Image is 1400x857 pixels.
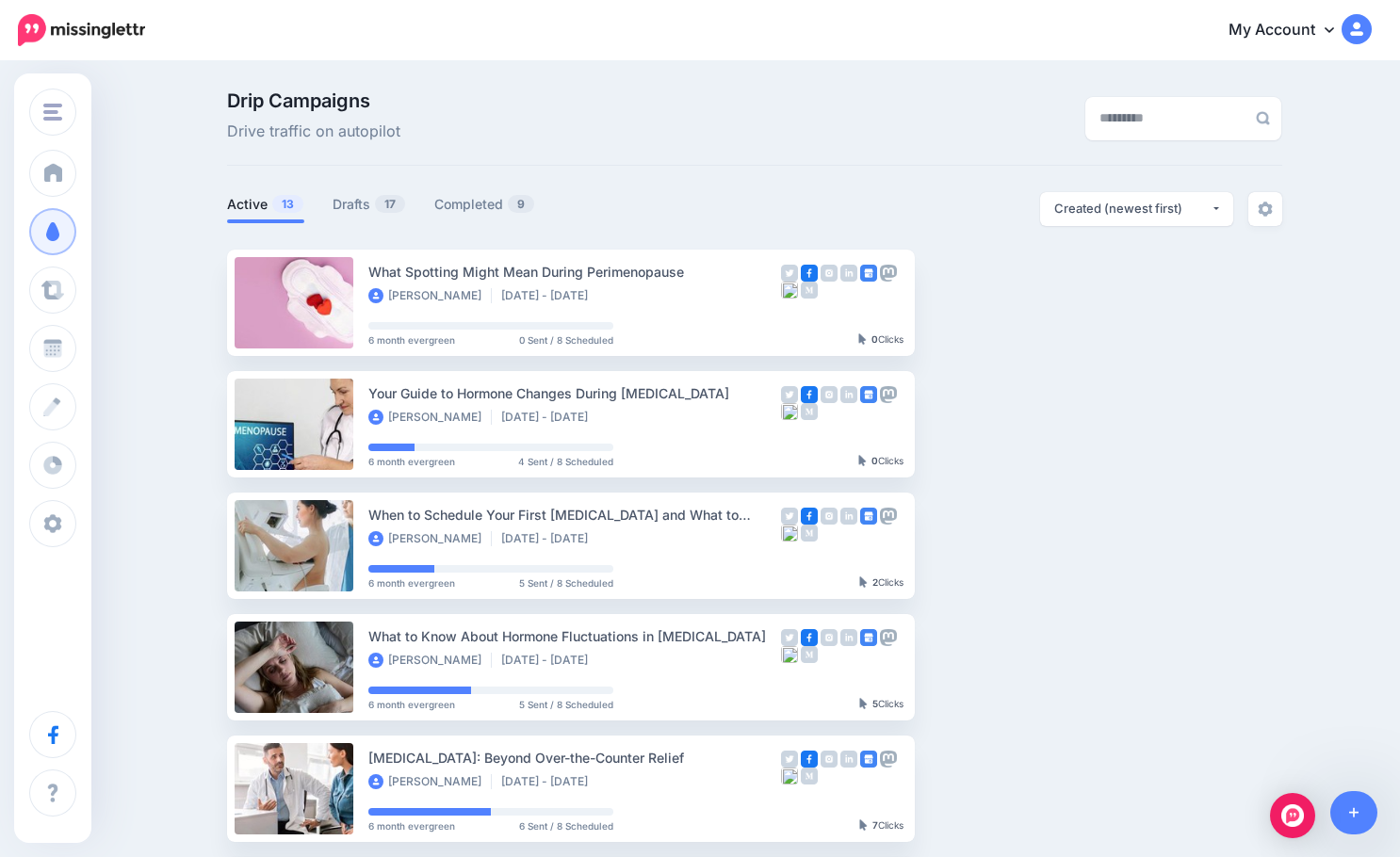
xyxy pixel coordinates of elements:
[368,288,492,303] li: [PERSON_NAME]
[368,625,781,647] div: What to Know About Hormone Fluctuations in [MEDICAL_DATA]
[840,386,857,403] img: linkedin-grey-square.png
[333,193,406,216] a: Drafts17
[519,700,613,709] span: 5 Sent / 8 Scheduled
[880,508,897,525] img: mastodon-grey-square.png
[859,698,868,709] img: pointer-grey-darker.png
[859,819,868,831] img: pointer-grey-darker.png
[508,195,534,213] span: 9
[860,751,877,768] img: google_business-square.png
[18,14,145,46] img: Missinglettr
[501,531,597,546] li: [DATE] - [DATE]
[821,265,838,282] img: instagram-grey-square.png
[859,820,903,832] div: Clicks
[1040,192,1233,226] button: Created (newest first)
[801,508,818,525] img: facebook-square.png
[860,386,877,403] img: google_business-square.png
[880,751,897,768] img: mastodon-grey-square.png
[872,576,878,588] b: 2
[880,265,897,282] img: mastodon-grey-square.png
[821,386,838,403] img: instagram-grey-square.png
[781,629,798,646] img: twitter-grey-square.png
[1258,202,1273,217] img: settings-grey.png
[781,508,798,525] img: twitter-grey-square.png
[880,629,897,646] img: mastodon-grey-square.png
[821,629,838,646] img: instagram-grey-square.png
[801,646,818,663] img: medium-grey-square.png
[519,578,613,588] span: 5 Sent / 8 Scheduled
[1256,111,1270,125] img: search-grey-6.png
[1054,200,1211,218] div: Created (newest first)
[368,457,455,466] span: 6 month evergreen
[821,508,838,525] img: instagram-grey-square.png
[801,629,818,646] img: facebook-square.png
[821,751,838,768] img: instagram-grey-square.png
[375,195,405,213] span: 17
[872,819,878,831] b: 7
[518,457,613,466] span: 4 Sent / 8 Scheduled
[368,531,492,546] li: [PERSON_NAME]
[858,333,867,345] img: pointer-grey-darker.png
[1270,793,1315,838] div: Open Intercom Messenger
[227,91,400,110] span: Drip Campaigns
[880,386,897,403] img: mastodon-grey-square.png
[368,504,781,526] div: When to Schedule Your First [MEDICAL_DATA] and What to Expect
[501,288,597,303] li: [DATE] - [DATE]
[368,261,781,283] div: What Spotting Might Mean During Perimenopause
[781,265,798,282] img: twitter-grey-square.png
[781,403,798,420] img: bluesky-grey-square.png
[872,698,878,709] b: 5
[368,335,455,345] span: 6 month evergreen
[801,751,818,768] img: facebook-square.png
[858,334,903,346] div: Clicks
[781,646,798,663] img: bluesky-grey-square.png
[781,282,798,299] img: bluesky-grey-square.png
[858,456,903,467] div: Clicks
[501,774,597,789] li: [DATE] - [DATE]
[860,629,877,646] img: google_business-square.png
[860,508,877,525] img: google_business-square.png
[368,410,492,425] li: [PERSON_NAME]
[840,629,857,646] img: linkedin-grey-square.png
[801,768,818,784] img: medium-grey-square.png
[272,195,303,213] span: 13
[43,104,62,121] img: menu.png
[368,821,455,831] span: 6 month evergreen
[858,455,867,466] img: pointer-grey-darker.png
[781,386,798,403] img: twitter-grey-square.png
[840,751,857,768] img: linkedin-grey-square.png
[368,747,781,768] div: [MEDICAL_DATA]: Beyond Over-the-Counter Relief
[859,576,868,588] img: pointer-grey-darker.png
[840,265,857,282] img: linkedin-grey-square.png
[781,525,798,542] img: bluesky-grey-square.png
[781,751,798,768] img: twitter-grey-square.png
[860,265,877,282] img: google_business-square.png
[227,120,400,144] span: Drive traffic on autopilot
[368,774,492,789] li: [PERSON_NAME]
[801,386,818,403] img: facebook-square.png
[501,653,597,668] li: [DATE] - [DATE]
[501,410,597,425] li: [DATE] - [DATE]
[781,768,798,784] img: bluesky-grey-square.png
[368,700,455,709] span: 6 month evergreen
[434,193,535,216] a: Completed9
[368,653,492,668] li: [PERSON_NAME]
[801,525,818,542] img: medium-grey-square.png
[1210,8,1372,54] a: My Account
[871,455,878,466] b: 0
[801,282,818,299] img: medium-grey-square.png
[801,265,818,282] img: facebook-square.png
[801,403,818,420] img: medium-grey-square.png
[859,577,903,589] div: Clicks
[871,333,878,345] b: 0
[519,335,613,345] span: 0 Sent / 8 Scheduled
[519,821,613,831] span: 6 Sent / 8 Scheduled
[859,699,903,710] div: Clicks
[368,382,781,404] div: Your Guide to Hormone Changes During [MEDICAL_DATA]
[368,578,455,588] span: 6 month evergreen
[227,193,304,216] a: Active13
[840,508,857,525] img: linkedin-grey-square.png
